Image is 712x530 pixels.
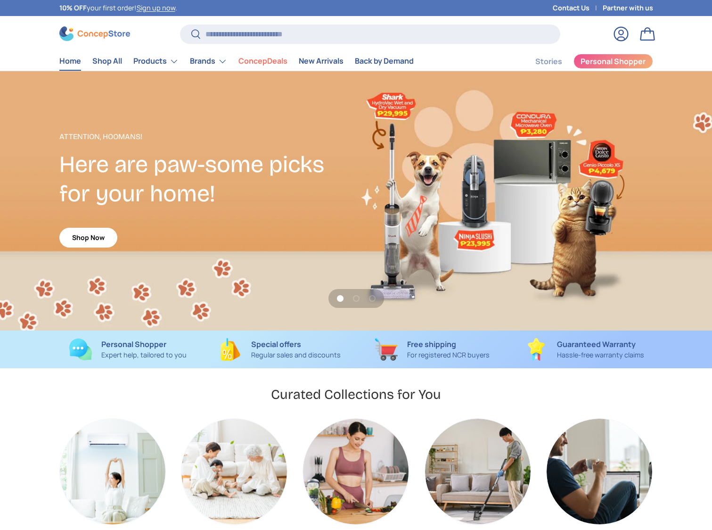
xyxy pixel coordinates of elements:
strong: 10% OFF [59,3,87,12]
a: Stories [535,52,562,71]
p: Regular sales and discounts [251,350,341,360]
p: Hassle-free warranty claims [557,350,644,360]
a: Personal Shopper [573,54,653,69]
img: Air Quality [181,419,287,524]
a: Free shipping For registered NCR buyers [364,338,501,361]
nav: Secondary [513,52,653,71]
a: Products [133,52,179,71]
p: Attention, Hoomans! [59,131,356,142]
a: Home Cleaning [425,419,531,524]
a: Brands [190,52,227,71]
h2: Here are paw-some picks for your home! [59,150,356,208]
p: For registered NCR buyers [407,350,490,360]
a: Partner with us [603,3,653,13]
a: ConcepDeals [238,52,287,70]
a: Kitchen Appliances [303,419,409,524]
a: Special offers Regular sales and discounts [212,338,349,361]
strong: Special offers [251,339,301,349]
a: Hydration & Beverage [547,419,652,524]
a: Home [59,52,81,70]
strong: Personal Shopper [101,339,166,349]
a: Personal Shopper Expert help, tailored to you [59,338,196,361]
span: Personal Shopper [581,58,646,65]
img: ConcepStore [59,26,130,41]
a: New Arrivals [299,52,344,70]
p: your first order! . [59,3,177,13]
a: Shop All [92,52,122,70]
a: Contact Us [553,3,603,13]
p: Expert help, tailored to you [101,350,187,360]
strong: Guaranteed Warranty [557,339,636,349]
a: Sign up now [137,3,175,12]
a: Air Cooling [60,419,165,524]
strong: Free shipping [407,339,456,349]
a: Back by Demand [355,52,414,70]
h2: Curated Collections for You [271,386,441,403]
summary: Brands [184,52,233,71]
a: Shop Now [59,228,117,248]
a: Guaranteed Warranty Hassle-free warranty claims [516,338,653,361]
img: Air Cooling | ConcepStore [60,419,165,524]
nav: Primary [59,52,414,71]
summary: Products [128,52,184,71]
